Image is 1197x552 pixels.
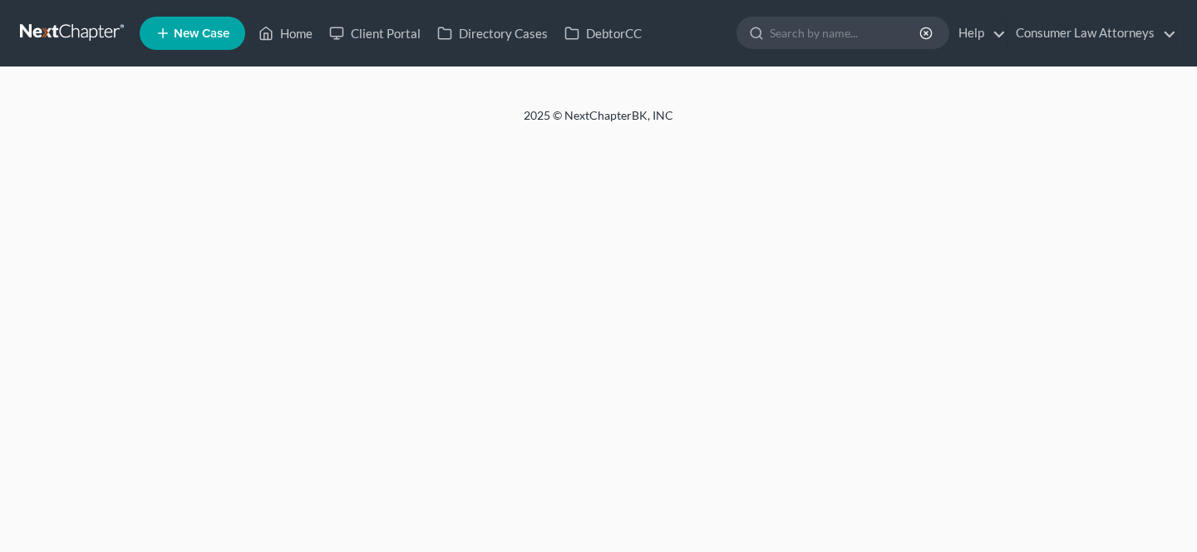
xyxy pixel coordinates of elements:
[250,18,321,48] a: Home
[770,17,922,48] input: Search by name...
[174,27,229,40] span: New Case
[125,107,1072,137] div: 2025 © NextChapterBK, INC
[429,18,556,48] a: Directory Cases
[950,18,1006,48] a: Help
[321,18,429,48] a: Client Portal
[1007,18,1176,48] a: Consumer Law Attorneys
[556,18,650,48] a: DebtorCC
